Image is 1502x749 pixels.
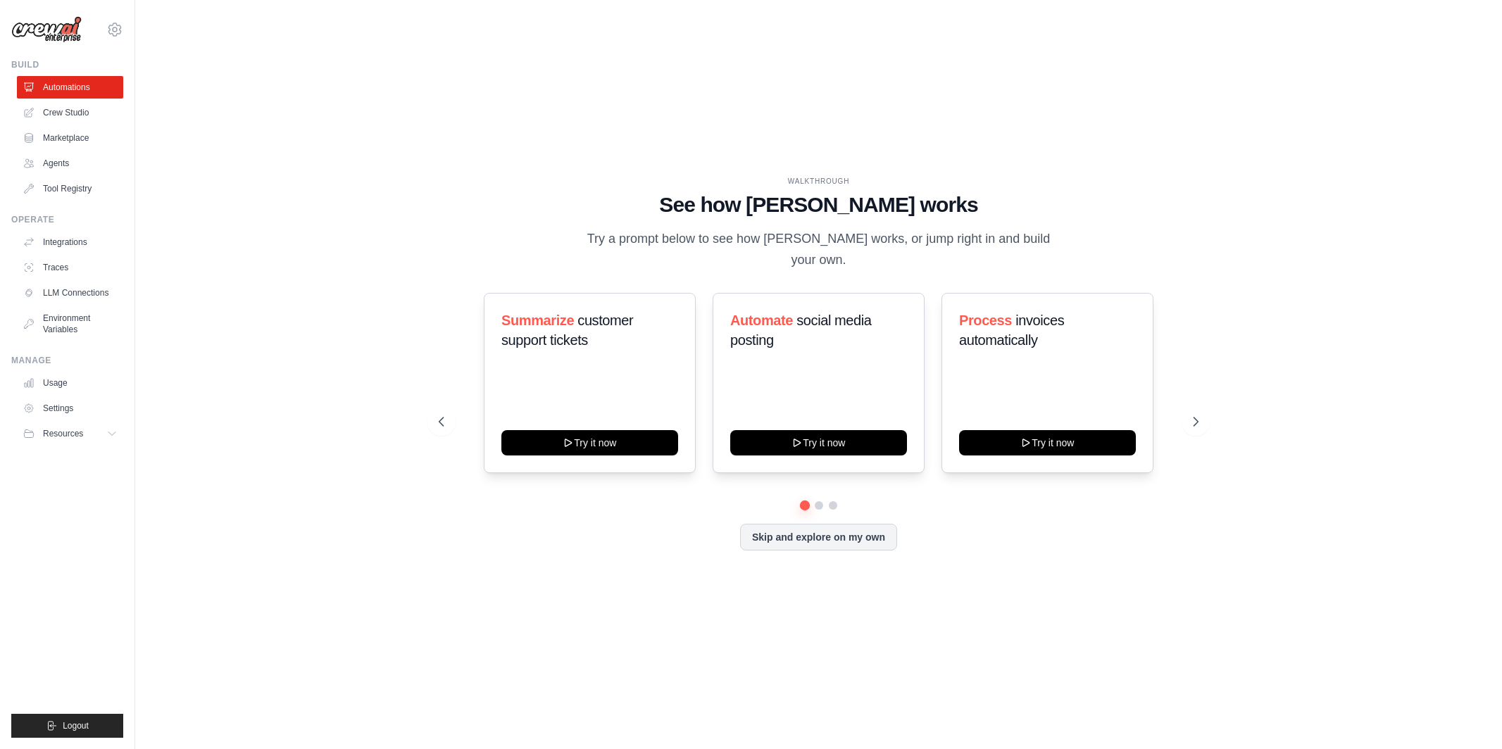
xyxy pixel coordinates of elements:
[582,229,1056,270] p: Try a prompt below to see how [PERSON_NAME] works, or jump right in and build your own.
[730,313,872,348] span: social media posting
[11,355,123,366] div: Manage
[17,177,123,200] a: Tool Registry
[959,313,1012,328] span: Process
[11,59,123,70] div: Build
[17,101,123,124] a: Crew Studio
[501,313,574,328] span: Summarize
[17,231,123,253] a: Integrations
[17,307,123,341] a: Environment Variables
[740,524,897,550] button: Skip and explore on my own
[501,430,678,455] button: Try it now
[439,192,1198,218] h1: See how [PERSON_NAME] works
[63,720,89,731] span: Logout
[17,256,123,279] a: Traces
[17,422,123,445] button: Resources
[11,214,123,225] div: Operate
[730,430,907,455] button: Try it now
[17,372,123,394] a: Usage
[959,313,1064,348] span: invoices automatically
[11,714,123,738] button: Logout
[17,282,123,304] a: LLM Connections
[501,313,633,348] span: customer support tickets
[17,76,123,99] a: Automations
[43,428,83,439] span: Resources
[17,127,123,149] a: Marketplace
[17,397,123,420] a: Settings
[11,16,82,43] img: Logo
[959,430,1136,455] button: Try it now
[17,152,123,175] a: Agents
[439,176,1198,187] div: WALKTHROUGH
[730,313,793,328] span: Automate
